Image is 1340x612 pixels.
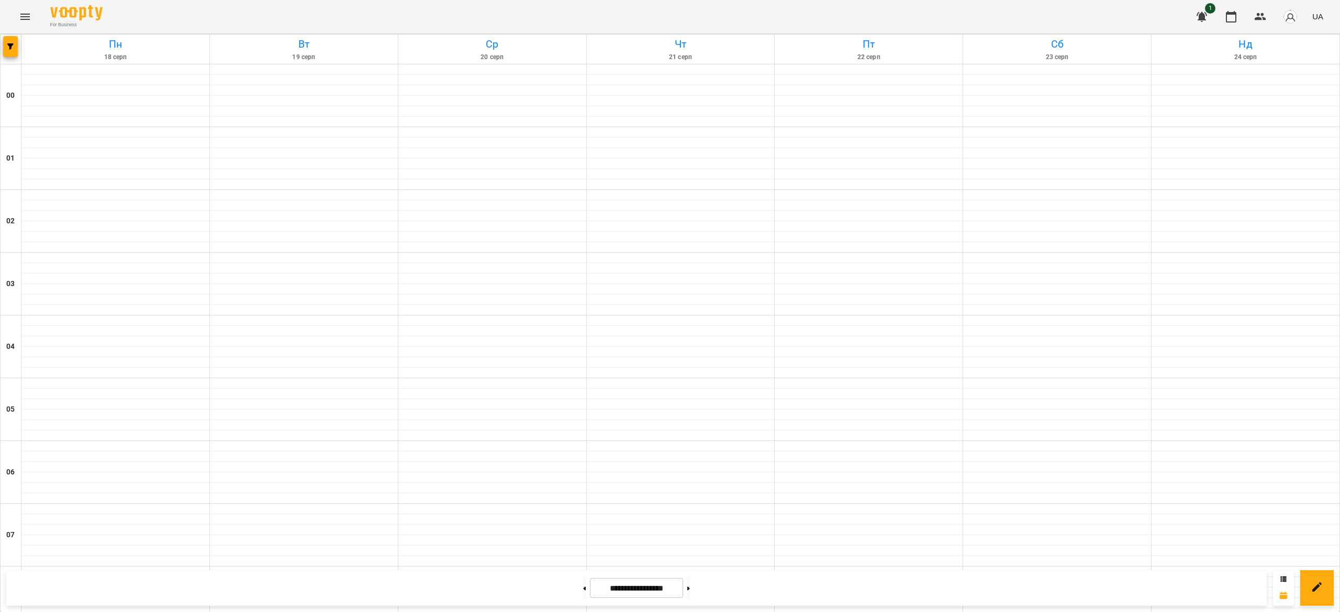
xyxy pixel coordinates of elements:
h6: Вт [211,36,396,52]
span: UA [1312,11,1323,22]
span: 1 [1205,3,1215,14]
h6: Пн [23,36,208,52]
h6: 21 серп [588,52,773,62]
button: UA [1308,7,1327,26]
h6: 02 [6,216,15,227]
h6: 00 [6,90,15,101]
h6: 07 [6,529,15,541]
h6: 04 [6,341,15,353]
h6: 01 [6,153,15,164]
h6: Сб [965,36,1149,52]
img: avatar_s.png [1283,9,1298,24]
h6: 18 серп [23,52,208,62]
h6: Пт [776,36,961,52]
h6: 05 [6,404,15,415]
button: Menu [13,4,38,29]
h6: 22 серп [776,52,961,62]
h6: Ср [400,36,585,52]
h6: 19 серп [211,52,396,62]
h6: 03 [6,278,15,290]
img: Voopty Logo [50,5,103,20]
h6: 06 [6,467,15,478]
h6: 20 серп [400,52,585,62]
h6: Чт [588,36,773,52]
span: For Business [50,21,103,28]
h6: Нд [1153,36,1338,52]
h6: 24 серп [1153,52,1338,62]
h6: 23 серп [965,52,1149,62]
